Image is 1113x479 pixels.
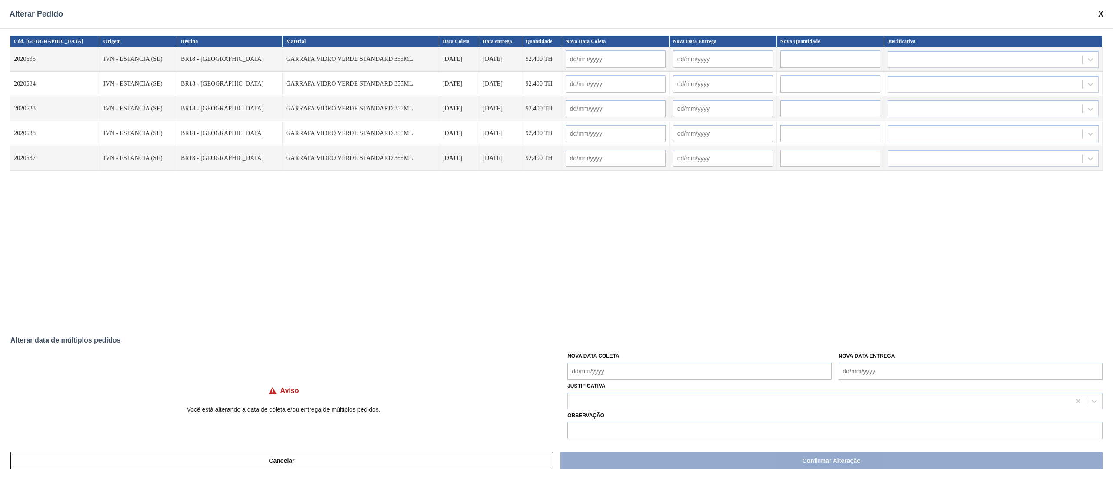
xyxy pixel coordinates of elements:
[673,50,773,68] input: dd/mm/yyyy
[670,36,777,47] th: Nova Data Entrega
[177,36,283,47] th: Destino
[522,47,562,72] td: 92,400 TH
[522,72,562,96] td: 92,400 TH
[522,121,562,146] td: 92,400 TH
[10,47,100,72] td: 2020635
[566,100,666,117] input: dd/mm/yyyy
[100,146,177,171] td: IVN - ESTANCIA (SE)
[100,36,177,47] th: Origem
[567,409,1103,422] label: Observação
[439,121,480,146] td: [DATE]
[884,36,1103,47] th: Justificativa
[479,96,522,121] td: [DATE]
[479,47,522,72] td: [DATE]
[479,72,522,96] td: [DATE]
[439,36,480,47] th: Data Coleta
[283,72,439,96] td: GARRAFA VIDRO VERDE STANDARD 355ML
[283,121,439,146] td: GARRAFA VIDRO VERDE STANDARD 355ML
[567,363,831,380] input: dd/mm/yyyy
[100,72,177,96] td: IVN - ESTANCIA (SE)
[479,36,522,47] th: Data entrega
[439,72,480,96] td: [DATE]
[10,406,556,413] p: Você está alterando a data de coleta e/ou entrega de múltiplos pedidos.
[177,72,283,96] td: BR18 - [GEOGRAPHIC_DATA]
[10,96,100,121] td: 2020633
[10,36,100,47] th: Cód. [GEOGRAPHIC_DATA]
[567,353,620,359] label: Nova Data Coleta
[10,336,1103,344] div: Alterar data de múltiplos pedidos
[100,96,177,121] td: IVN - ESTANCIA (SE)
[280,387,299,395] h4: Aviso
[566,150,666,167] input: dd/mm/yyyy
[100,121,177,146] td: IVN - ESTANCIA (SE)
[10,121,100,146] td: 2020638
[673,75,773,93] input: dd/mm/yyyy
[439,47,480,72] td: [DATE]
[283,47,439,72] td: GARRAFA VIDRO VERDE STANDARD 355ML
[10,72,100,96] td: 2020634
[177,96,283,121] td: BR18 - [GEOGRAPHIC_DATA]
[10,452,553,469] button: Cancelar
[522,96,562,121] td: 92,400 TH
[839,353,895,359] label: Nova Data Entrega
[839,363,1103,380] input: dd/mm/yyyy
[566,125,666,142] input: dd/mm/yyyy
[479,121,522,146] td: [DATE]
[777,36,884,47] th: Nova Quantidade
[283,96,439,121] td: GARRAFA VIDRO VERDE STANDARD 355ML
[673,150,773,167] input: dd/mm/yyyy
[283,146,439,171] td: GARRAFA VIDRO VERDE STANDARD 355ML
[10,146,100,171] td: 2020637
[566,75,666,93] input: dd/mm/yyyy
[100,47,177,72] td: IVN - ESTANCIA (SE)
[439,96,480,121] td: [DATE]
[562,36,670,47] th: Nova Data Coleta
[522,36,562,47] th: Quantidade
[673,100,773,117] input: dd/mm/yyyy
[283,36,439,47] th: Material
[439,146,480,171] td: [DATE]
[177,47,283,72] td: BR18 - [GEOGRAPHIC_DATA]
[10,10,63,19] span: Alterar Pedido
[567,383,606,389] label: Justificativa
[566,50,666,68] input: dd/mm/yyyy
[177,146,283,171] td: BR18 - [GEOGRAPHIC_DATA]
[479,146,522,171] td: [DATE]
[673,125,773,142] input: dd/mm/yyyy
[522,146,562,171] td: 92,400 TH
[177,121,283,146] td: BR18 - [GEOGRAPHIC_DATA]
